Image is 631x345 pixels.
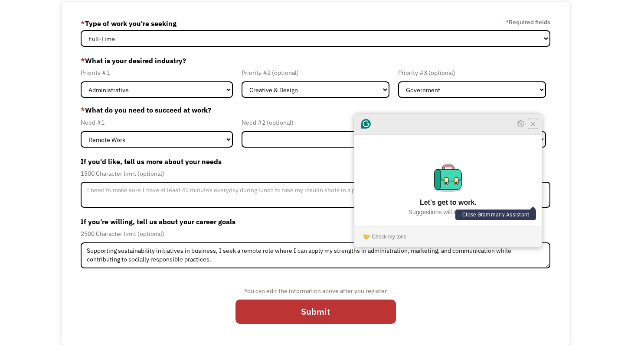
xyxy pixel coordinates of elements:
textarea: To enrich screen reader interactions, please activate Accessibility in Grammarly extension settings [81,242,550,268]
div: 2500 Character limit (optional) [81,229,550,239]
label: If you'd like, tell us more about your needs [81,155,550,168]
div: Priority #3 (optional) [398,68,546,78]
div: Priority #1 [81,68,233,78]
label: What do you need to succeed at work? [81,105,550,115]
div: Need #1 [81,117,233,128]
div: You can edit the information above after you register [235,286,396,296]
form: Member-Update-Form-Step2 [81,16,550,331]
input: Submit [235,300,396,324]
label: If you're willing, tell us about your career goals [81,215,550,229]
div: 1500 Character limit (optional) [81,168,550,179]
label: Required fields [506,17,550,27]
div: Need #2 (optional) [242,117,389,128]
label: Type of work you're seeking [81,16,177,30]
div: Priority #2 (optional) [242,68,389,78]
label: What is your desired industry? [81,54,550,68]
